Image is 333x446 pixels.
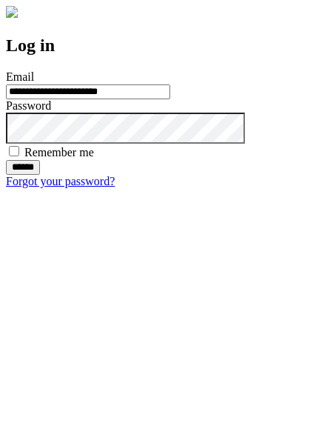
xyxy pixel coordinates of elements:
[6,99,51,112] label: Password
[6,175,115,187] a: Forgot your password?
[6,6,18,18] img: logo-4e3dc11c47720685a147b03b5a06dd966a58ff35d612b21f08c02c0306f2b779.png
[6,36,327,56] h2: Log in
[24,146,94,159] label: Remember me
[6,70,34,83] label: Email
